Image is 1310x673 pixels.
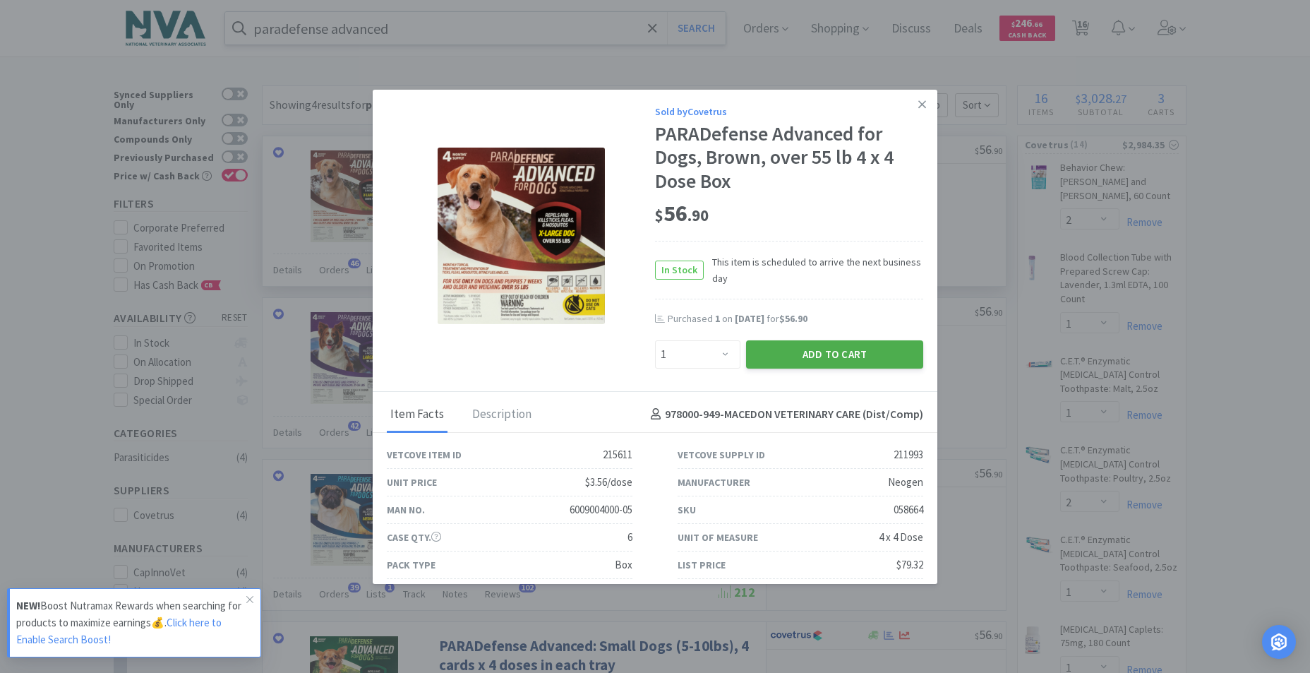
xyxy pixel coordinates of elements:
[469,398,535,433] div: Description
[438,148,605,324] img: 82ba647793de411b91e77c3002bb4c63_211993.png
[387,475,437,490] div: Unit Price
[888,474,923,491] div: Neogen
[387,530,441,545] div: Case Qty.
[704,254,923,286] span: This item is scheduled to arrive the next business day
[645,405,923,424] h4: 978000-949 - MACEDON VETERINARY CARE (Dist/Comp)
[668,312,923,326] div: Purchased on for
[570,501,632,518] div: 6009004000-05
[387,447,462,463] div: Vetcove Item ID
[746,340,923,369] button: Add to Cart
[585,474,632,491] div: $3.56/dose
[656,261,703,279] span: In Stock
[655,104,923,119] div: Sold by Covetrus
[387,557,435,573] div: Pack Type
[1262,625,1296,659] div: Open Intercom Messenger
[678,530,758,545] div: Unit of Measure
[678,475,750,490] div: Manufacturer
[678,447,765,463] div: Vetcove Supply ID
[715,312,720,325] span: 1
[687,206,709,225] span: . 90
[615,556,632,573] div: Box
[16,599,40,612] strong: NEW!
[735,312,764,325] span: [DATE]
[779,312,807,325] span: $56.90
[16,597,246,648] p: Boost Nutramax Rewards when searching for products to maximize earnings💰.
[894,446,923,463] div: 211993
[7,588,261,657] a: NEW!Boost Nutramax Rewards when searching for products to maximize earnings💰.Click here to Enable...
[879,529,923,546] div: 4 x 4 Dose
[655,206,663,225] span: $
[603,446,632,463] div: 215611
[678,502,696,518] div: SKU
[655,199,709,227] span: 56
[627,529,632,546] div: 6
[387,398,447,433] div: Item Facts
[387,502,425,518] div: Man No.
[655,122,923,193] div: PARADefense Advanced for Dogs, Brown, over 55 lb 4 x 4 Dose Box
[896,556,923,573] div: $79.32
[894,501,923,518] div: 058664
[678,557,726,573] div: List Price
